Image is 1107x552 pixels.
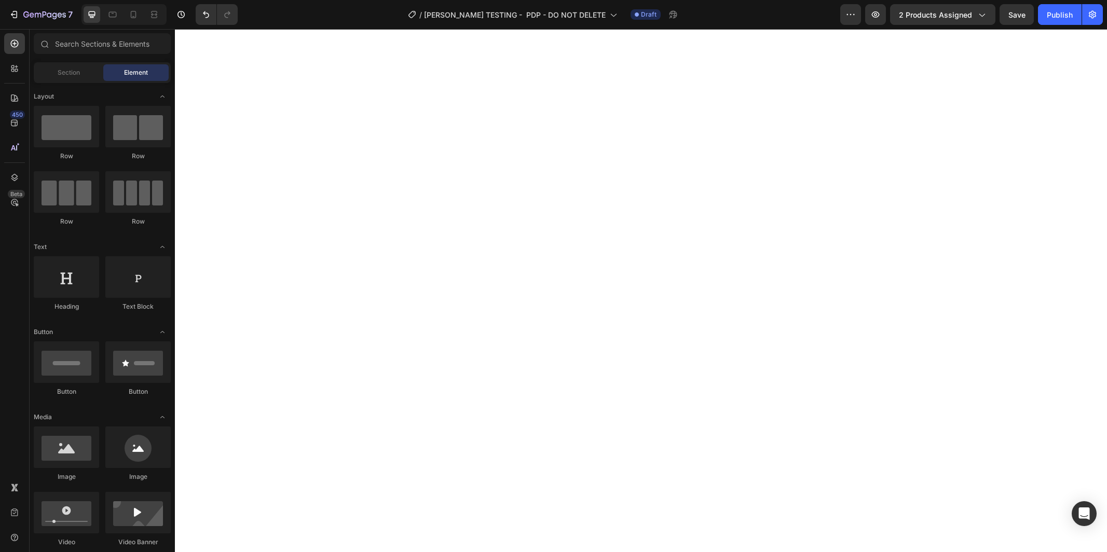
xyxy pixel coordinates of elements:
span: [PERSON_NAME] TESTING - PDP - DO NOT DELETE [424,9,606,20]
iframe: Design area [175,29,1107,552]
div: 450 [10,111,25,119]
div: Video Banner [105,537,171,547]
span: Toggle open [154,324,171,340]
div: Image [105,472,171,481]
span: Section [58,68,80,77]
button: Publish [1038,4,1082,25]
button: 7 [4,4,77,25]
div: Row [34,217,99,226]
span: Layout [34,92,54,101]
span: Toggle open [154,409,171,425]
span: Element [124,68,148,77]
div: Text Block [105,302,171,311]
div: Heading [34,302,99,311]
div: Video [34,537,99,547]
span: Media [34,412,52,422]
div: Open Intercom Messenger [1072,501,1097,526]
div: Undo/Redo [196,4,238,25]
p: 7 [68,8,73,21]
input: Search Sections & Elements [34,33,171,54]
div: Beta [8,190,25,198]
span: Save [1008,10,1026,19]
div: Publish [1047,9,1073,20]
span: Button [34,327,53,337]
span: 2 products assigned [899,9,972,20]
div: Row [105,151,171,161]
div: Image [34,472,99,481]
span: Draft [641,10,657,19]
button: Save [1000,4,1034,25]
span: Toggle open [154,88,171,105]
span: Toggle open [154,239,171,255]
button: 2 products assigned [890,4,995,25]
div: Row [34,151,99,161]
div: Row [105,217,171,226]
span: Text [34,242,47,252]
div: Button [34,387,99,396]
div: Button [105,387,171,396]
span: / [419,9,422,20]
